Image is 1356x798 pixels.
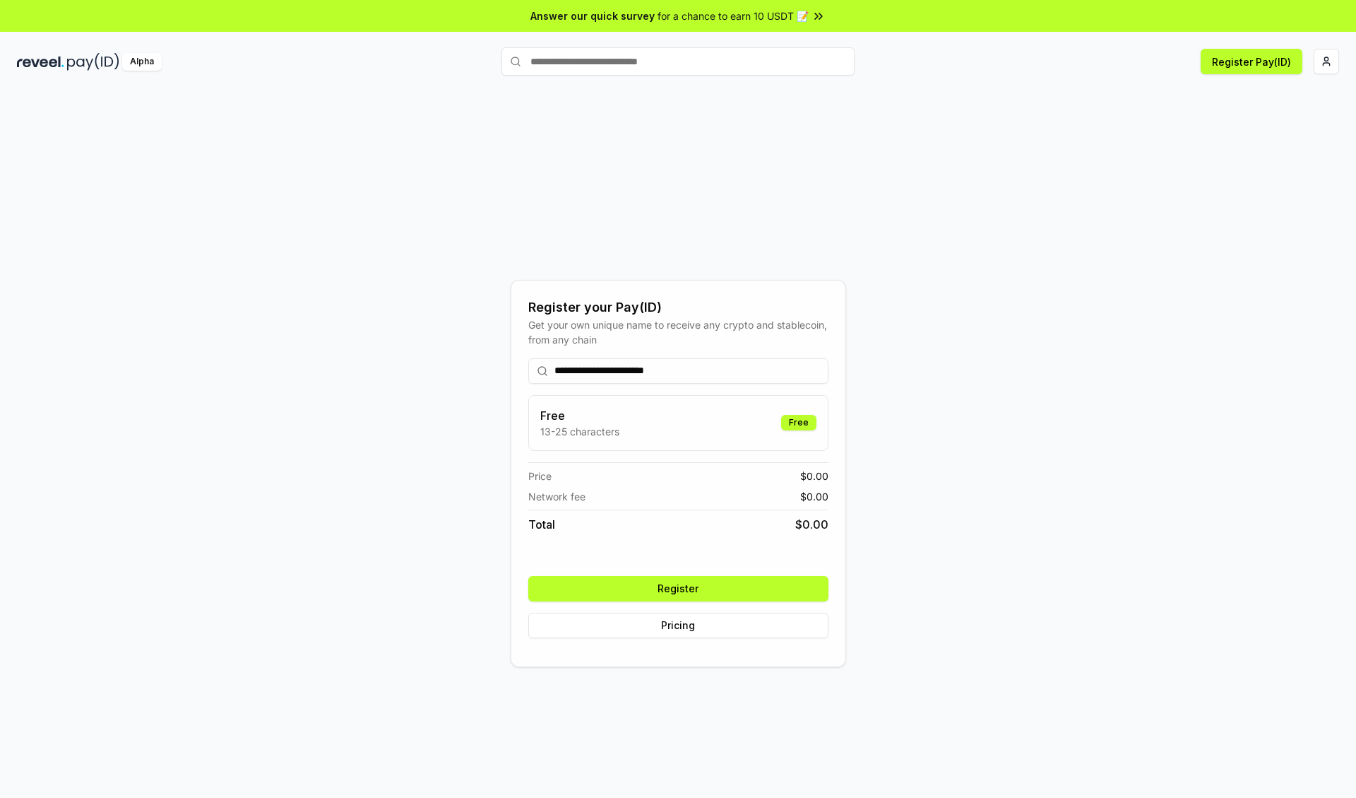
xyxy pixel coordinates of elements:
[528,469,552,483] span: Price
[528,489,585,504] span: Network fee
[528,613,828,638] button: Pricing
[658,8,809,23] span: for a chance to earn 10 USDT 📝
[122,53,162,71] div: Alpha
[800,489,828,504] span: $ 0.00
[67,53,119,71] img: pay_id
[17,53,64,71] img: reveel_dark
[528,298,828,317] div: Register your Pay(ID)
[800,469,828,483] span: $ 0.00
[540,424,619,439] p: 13-25 characters
[528,576,828,602] button: Register
[528,317,828,347] div: Get your own unique name to receive any crypto and stablecoin, from any chain
[781,415,816,430] div: Free
[1201,49,1302,74] button: Register Pay(ID)
[795,516,828,533] span: $ 0.00
[528,516,555,533] span: Total
[530,8,655,23] span: Answer our quick survey
[540,407,619,424] h3: Free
